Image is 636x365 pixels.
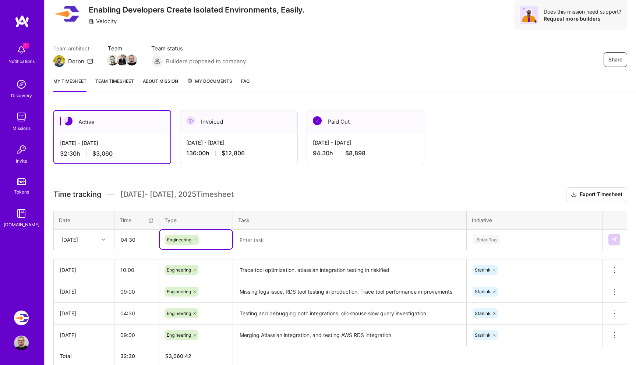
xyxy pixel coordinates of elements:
[234,282,466,302] textarea: Missing logs issue, RDS tool testing in production, Trace tool performance improvements
[14,77,29,92] img: discovery
[604,52,627,67] button: Share
[4,221,39,228] div: [DOMAIN_NAME]
[54,211,114,229] th: Date
[234,304,466,324] textarea: Testing and debugging both integrations, clickhouse slow query investigation
[126,54,137,65] img: Team Member Avatar
[60,288,108,295] div: [DATE]
[566,187,627,202] button: Export Timesheet
[53,190,101,199] span: Time tracking
[11,92,32,99] div: Discovery
[114,325,159,345] input: HH:MM
[151,45,246,52] span: Team status
[68,57,84,65] div: Doron
[166,57,246,65] span: Builders proposed to company
[107,54,118,65] img: Team Member Avatar
[608,56,622,63] span: Share
[120,190,234,199] span: [DATE] - [DATE] , 2025 Timesheet
[186,116,195,125] img: Invoiced
[233,211,467,229] th: Task
[114,282,159,301] input: HH:MM
[14,311,29,325] img: Velocity: Enabling Developers Create Isolated Environments, Easily.
[108,54,117,66] a: Team Member Avatar
[475,332,491,338] span: Starlink
[60,331,108,339] div: [DATE]
[473,234,500,245] div: Enter Tag
[520,6,538,24] img: Avatar
[234,260,466,280] textarea: Trace tool optimization, atlassian integration testing in riskified
[15,15,29,28] img: logo
[8,57,35,65] div: Notifications
[64,117,73,125] img: Active
[108,45,137,52] span: Team
[89,5,304,14] h3: Enabling Developers Create Isolated Environments, Easily.
[117,54,127,66] a: Team Member Avatar
[187,77,232,92] a: My Documents
[89,17,117,25] div: Velocity
[313,149,418,157] div: 94:30 h
[53,55,65,67] img: Team Architect
[54,111,170,133] div: Active
[241,77,250,92] a: FAQ
[16,157,27,165] div: Invite
[571,191,577,199] i: icon Download
[95,77,134,92] a: Team timesheet
[165,353,191,359] span: $ 3,060.42
[159,211,233,229] th: Type
[167,237,191,242] span: Engineering
[167,332,191,338] span: Engineering
[120,216,154,224] div: Time
[89,18,95,24] i: icon CompanyGray
[92,150,113,157] span: $3,060
[222,149,245,157] span: $12,806
[186,139,291,146] div: [DATE] - [DATE]
[14,142,29,157] img: Invite
[115,230,159,249] input: HH:MM
[611,237,617,242] img: Submit
[234,325,466,345] textarea: Merging Atlassian integration, and testing AWS RDS integration
[313,139,418,146] div: [DATE] - [DATE]
[60,150,165,157] div: 32:30 h
[53,0,80,27] img: Company Logo
[544,15,621,22] div: Request more builders
[87,58,93,64] i: icon Mail
[53,45,93,52] span: Team architect
[23,43,29,49] span: 1
[472,216,597,224] div: Initiative
[345,149,365,157] span: $8,898
[14,43,29,57] img: bell
[475,267,491,273] span: Starlink
[180,110,297,133] div: Invoiced
[102,238,105,241] i: icon Chevron
[307,110,424,133] div: Paid Out
[12,311,31,325] a: Velocity: Enabling Developers Create Isolated Environments, Easily.
[53,77,86,92] a: My timesheet
[313,116,322,125] img: Paid Out
[61,236,78,244] div: [DATE]
[60,309,108,317] div: [DATE]
[14,188,29,196] div: Tokens
[475,311,491,316] span: Starlink
[143,77,178,92] a: About Mission
[186,149,291,157] div: 136:00 h
[17,178,26,185] img: tokens
[187,77,232,85] span: My Documents
[14,206,29,221] img: guide book
[475,289,491,294] span: Starlink
[14,110,29,124] img: teamwork
[60,139,165,147] div: [DATE] - [DATE]
[117,54,128,65] img: Team Member Avatar
[167,311,191,316] span: Engineering
[14,336,29,350] img: User Avatar
[167,267,191,273] span: Engineering
[127,54,137,66] a: Team Member Avatar
[167,289,191,294] span: Engineering
[544,8,621,15] div: Does this mission need support?
[60,266,108,274] div: [DATE]
[13,124,31,132] div: Missions
[12,336,31,350] a: User Avatar
[151,55,163,67] img: Builders proposed to company
[114,304,159,323] input: HH:MM
[114,260,159,280] input: HH:MM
